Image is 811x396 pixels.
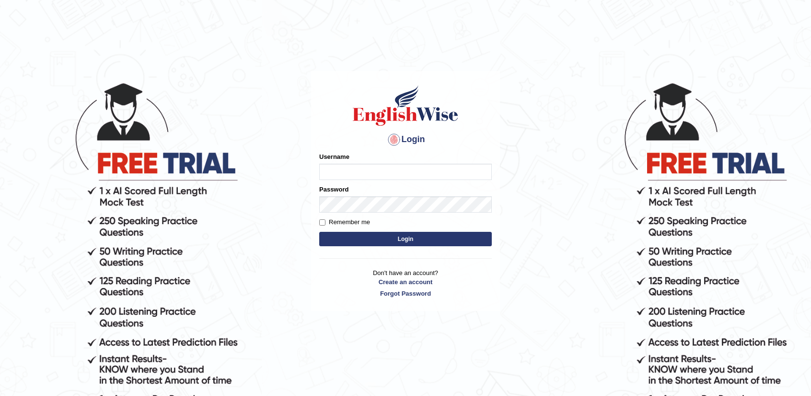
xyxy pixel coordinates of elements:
input: Remember me [319,219,325,226]
button: Login [319,232,492,246]
h4: Login [319,132,492,147]
label: Password [319,185,348,194]
a: Create an account [319,277,492,287]
label: Username [319,152,349,161]
p: Don't have an account? [319,268,492,298]
a: Forgot Password [319,289,492,298]
label: Remember me [319,217,370,227]
img: Logo of English Wise sign in for intelligent practice with AI [351,84,460,127]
